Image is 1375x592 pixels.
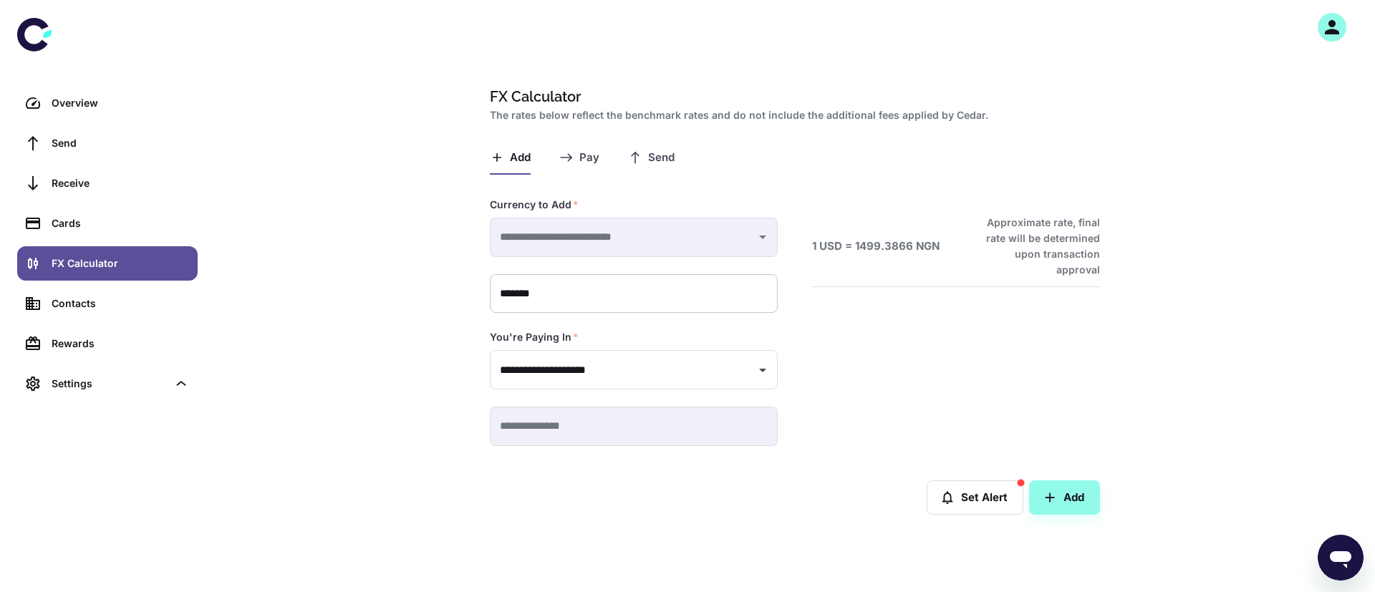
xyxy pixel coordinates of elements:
[648,151,675,165] span: Send
[579,151,599,165] span: Pay
[52,95,189,111] div: Overview
[17,86,198,120] a: Overview
[52,376,168,392] div: Settings
[1318,535,1364,581] iframe: Button to launch messaging window
[17,246,198,281] a: FX Calculator
[970,215,1100,278] h6: Approximate rate, final rate will be determined upon transaction approval
[753,360,773,380] button: Open
[17,326,198,361] a: Rewards
[52,175,189,191] div: Receive
[17,166,198,200] a: Receive
[52,256,189,271] div: FX Calculator
[490,198,579,212] label: Currency to Add
[52,336,189,351] div: Rewards
[17,206,198,241] a: Cards
[490,86,1094,107] h1: FX Calculator
[812,238,940,255] h6: 1 USD = 1499.3866 NGN
[17,126,198,160] a: Send
[927,480,1023,515] button: Set Alert
[490,107,1094,123] h2: The rates below reflect the benchmark rates and do not include the additional fees applied by Cedar.
[52,215,189,231] div: Cards
[52,135,189,151] div: Send
[490,330,579,344] label: You're Paying In
[1029,480,1100,515] button: Add
[510,151,531,165] span: Add
[17,286,198,321] a: Contacts
[52,296,189,311] div: Contacts
[17,367,198,401] div: Settings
